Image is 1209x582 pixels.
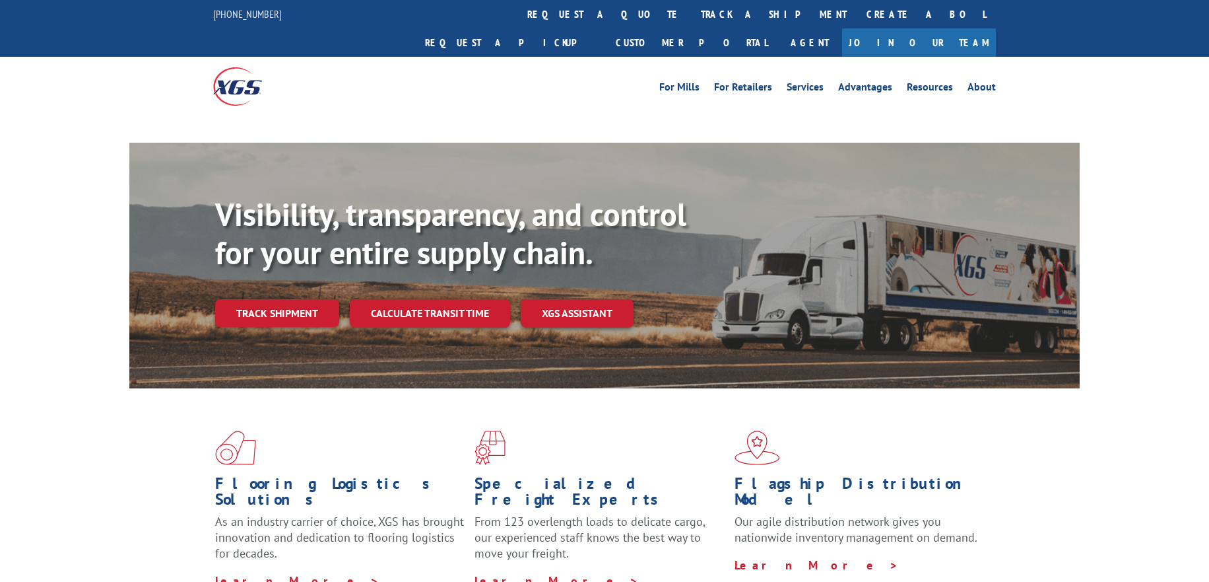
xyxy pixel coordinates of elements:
[415,28,606,57] a: Request a pickup
[787,82,824,96] a: Services
[659,82,700,96] a: For Mills
[213,7,282,20] a: [PHONE_NUMBER]
[838,82,892,96] a: Advantages
[215,514,464,561] span: As an industry carrier of choice, XGS has brought innovation and dedication to flooring logistics...
[350,299,510,328] a: Calculate transit time
[735,476,984,514] h1: Flagship Distribution Model
[735,558,899,573] a: Learn More >
[714,82,772,96] a: For Retailers
[735,431,780,465] img: xgs-icon-flagship-distribution-model-red
[474,431,506,465] img: xgs-icon-focused-on-flooring-red
[907,82,953,96] a: Resources
[842,28,996,57] a: Join Our Team
[215,431,256,465] img: xgs-icon-total-supply-chain-intelligence-red
[474,514,724,573] p: From 123 overlength loads to delicate cargo, our experienced staff knows the best way to move you...
[606,28,777,57] a: Customer Portal
[735,514,977,545] span: Our agile distribution network gives you nationwide inventory management on demand.
[215,476,465,514] h1: Flooring Logistics Solutions
[967,82,996,96] a: About
[777,28,842,57] a: Agent
[521,299,634,328] a: XGS ASSISTANT
[215,299,339,327] a: Track shipment
[215,194,686,273] b: Visibility, transparency, and control for your entire supply chain.
[474,476,724,514] h1: Specialized Freight Experts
